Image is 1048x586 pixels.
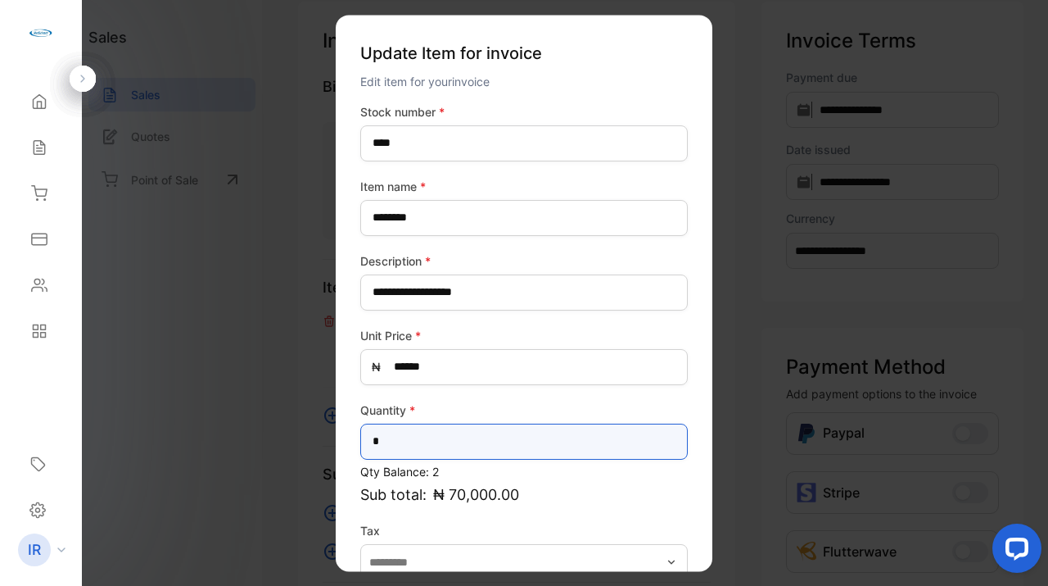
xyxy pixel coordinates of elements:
label: Unit Price [360,327,688,344]
span: Edit item for your invoice [360,75,490,89]
p: IR [28,539,41,561]
label: Stock number [360,103,688,120]
label: Description [360,252,688,270]
label: Quantity [360,402,688,419]
img: logo [29,21,53,46]
label: Tax [360,522,688,539]
p: Qty Balance: 2 [360,463,688,480]
span: ₦ 70,000.00 [433,484,519,506]
p: Update Item for invoice [360,34,688,72]
label: Item name [360,178,688,195]
iframe: LiveChat chat widget [979,517,1048,586]
span: ₦ [372,358,381,375]
p: Sub total: [360,484,688,506]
